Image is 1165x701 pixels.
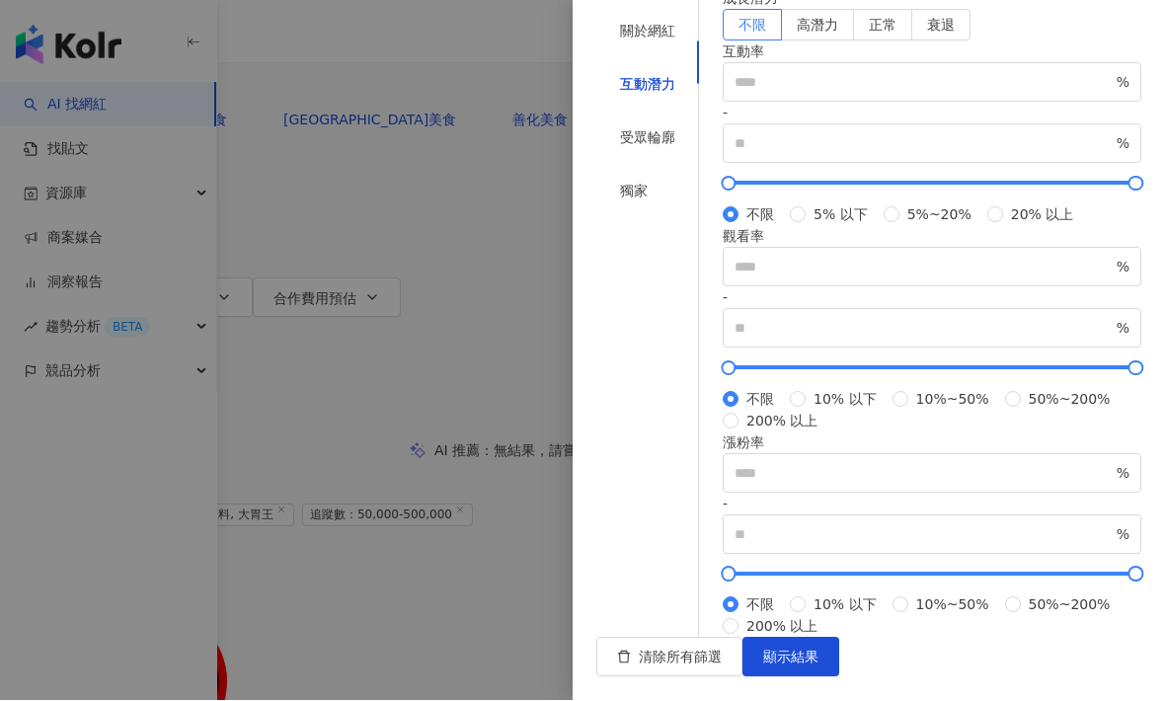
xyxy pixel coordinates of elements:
[908,594,997,616] span: 10%~50%
[806,389,885,411] span: 10% 以下
[1117,318,1129,340] span: %
[763,650,818,665] span: 顯示結果
[723,226,1141,248] div: 觀看率
[723,106,728,121] span: -
[639,650,722,665] span: 清除所有篩選
[723,497,728,512] span: -
[1021,389,1119,411] span: 50%~200%
[1117,257,1129,278] span: %
[620,181,648,202] div: 獨家
[738,616,825,638] span: 200% 以上
[723,432,1141,454] div: 漲粉率
[899,204,979,226] span: 5%~20%
[596,638,742,677] button: 清除所有篩選
[738,411,825,432] span: 200% 以上
[620,127,675,149] div: 受眾輪廓
[738,204,782,226] span: 不限
[723,41,1141,63] div: 互動率
[620,74,675,96] div: 互動潛力
[869,18,896,34] span: 正常
[1003,204,1082,226] span: 20% 以上
[738,389,782,411] span: 不限
[738,594,782,616] span: 不限
[620,21,675,42] div: 關於網紅
[742,638,839,677] button: 顯示結果
[738,18,766,34] span: 不限
[806,594,885,616] span: 10% 以下
[723,290,728,306] span: -
[797,18,838,34] span: 高潛力
[908,389,997,411] span: 10%~50%
[1117,524,1129,546] span: %
[927,18,955,34] span: 衰退
[1021,594,1119,616] span: 50%~200%
[1117,463,1129,485] span: %
[617,651,631,664] span: delete
[1117,72,1129,94] span: %
[806,204,876,226] span: 5% 以下
[1117,133,1129,155] span: %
